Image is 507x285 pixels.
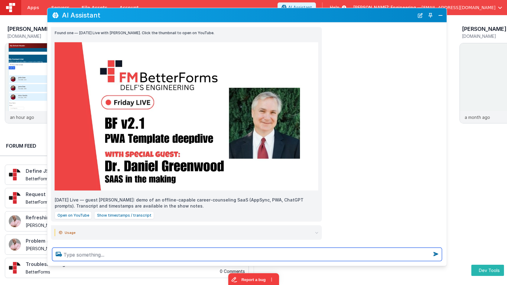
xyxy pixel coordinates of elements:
[65,229,76,236] span: Usage
[9,192,21,204] img: 295_2.png
[82,5,108,11] span: File Assets
[26,238,219,244] h4: Problem accessing app model new object after calling BF namedAction
[288,5,312,11] span: AI Assistant
[426,11,435,19] button: Toggle Pin
[94,211,154,219] button: Show timestamps / transcript
[471,265,504,276] button: Dev Tools
[26,176,219,181] h5: BetterForms
[278,2,316,13] button: AI Assistant
[5,258,249,278] a: Troubleshooting File Access and Authorization Issues on FM BetterForms [DATE] 0 Comments
[5,165,249,185] a: Define JS Function in DOM Header and Use in namedFunctions or Field Calcs BetterForms [DATE] 0 Co...
[5,211,249,231] a: Refreshing a Mobile App on Swipe Down [PERSON_NAME] [DATE] 2 Comments
[26,169,219,174] h4: Define JS Function in DOM Header and Use in namedFunctions or Field Calcs
[55,211,92,219] button: Open on YouTube
[55,30,318,36] p: Found one — [DATE] Live with [PERSON_NAME]. Click the thumbnail to open on YouTube.
[26,192,219,197] h4: Request for Documentation on FM Betteforms System and Redundancy
[62,11,414,19] h2: AI Assistant
[416,11,424,19] button: New Chat
[55,197,318,209] div: [DATE] Live — guest [PERSON_NAME]: demo of an offline-capable career‑counseling SaaS (AppSync, PW...
[9,169,21,181] img: 295_2.png
[26,262,219,267] h4: Troubleshooting File Access and Authorization Issues on FM
[26,200,219,204] h5: BetterForms
[27,5,39,11] span: Apps
[5,188,249,208] a: Request for Documentation on FM Betteforms System and Redundancy BetterForms a month ago 0 Comments
[5,234,249,255] a: Problem accessing app model new object after calling BF namedAction [PERSON_NAME] [DATE] 4 Comments
[9,238,21,251] img: 411_2.png
[59,229,318,236] summary: Usage
[55,42,318,191] img: maxresdefault.jpg
[353,5,502,11] button: [PERSON_NAME]' Engineering — [EMAIL_ADDRESS][DOMAIN_NAME]
[353,5,421,11] span: [PERSON_NAME]' Engineering —
[7,34,102,38] h5: [DOMAIN_NAME]
[26,270,219,274] h5: BetterForms
[26,223,219,228] h5: [PERSON_NAME]
[220,269,245,274] h5: 0 Comments
[437,11,444,19] button: Close
[9,262,21,274] img: 295_2.png
[6,142,243,149] h2: Forum Feed
[7,26,76,32] h3: [PERSON_NAME] test App
[330,5,340,11] span: Help
[26,215,219,221] h4: Refreshing a Mobile App on Swipe Down
[51,5,69,11] span: Servers
[9,215,21,227] img: 411_2.png
[26,246,219,251] h5: [PERSON_NAME]
[465,114,490,120] p: a month ago
[421,5,496,11] span: [EMAIL_ADDRESS][DOMAIN_NAME]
